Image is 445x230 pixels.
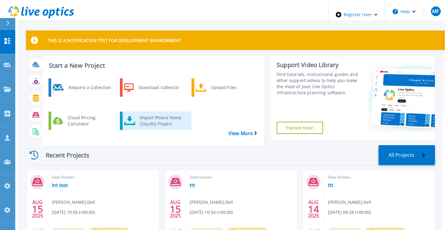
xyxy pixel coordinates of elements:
h3: Start a New Project [49,62,257,69]
a: Cloud Pricing Calculator [48,112,117,130]
div: Find tutorials, instructional guides and other support videos to help you make the most of your L... [277,71,359,96]
span: 15 [32,207,43,212]
div: AUG 2025 [308,198,319,220]
span: [DATE] 09:28 (+00:00) [328,209,371,216]
p: THIS IS A NOTIFICATION TEST FOR DEVELOPMENT ENVIRONMENT [48,38,181,43]
div: Support Video Library [277,61,359,69]
span: MF [432,9,439,14]
div: AUG 2025 [32,198,43,220]
div: Request a Collection [66,80,115,95]
a: ttt [328,182,333,188]
a: Download Collector [120,78,188,97]
a: Upload Files [192,78,260,97]
span: 14 [308,207,319,212]
span: [DATE] 10:54 (+00:00) [190,209,233,216]
span: [PERSON_NAME] , Dell [190,199,233,206]
div: Import Phone Home CloudIQ Project [137,113,188,128]
span: Data Domain [328,174,431,181]
span: Data Domain [52,174,155,181]
div: AUG 2025 [170,198,181,220]
div: Upload Files [208,80,258,95]
div: Register User [328,2,385,27]
span: Data Domain [190,174,293,181]
a: View More [228,131,257,136]
span: [PERSON_NAME] , Dell [52,199,95,206]
a: Explore Now! [277,122,323,134]
div: Recent Projects [26,148,99,163]
span: [DATE] 10:56 (+00:00) [52,209,95,216]
span: 15 [170,207,181,212]
a: Request a Collection [48,78,117,97]
a: All Projects [379,145,435,165]
div: Cloud Pricing Calculator [65,113,115,128]
a: ttt [190,182,195,188]
button: Help [385,2,423,21]
div: Download Collector [135,80,187,95]
a: int test [52,182,68,188]
span: [PERSON_NAME] , Dell [328,199,371,206]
